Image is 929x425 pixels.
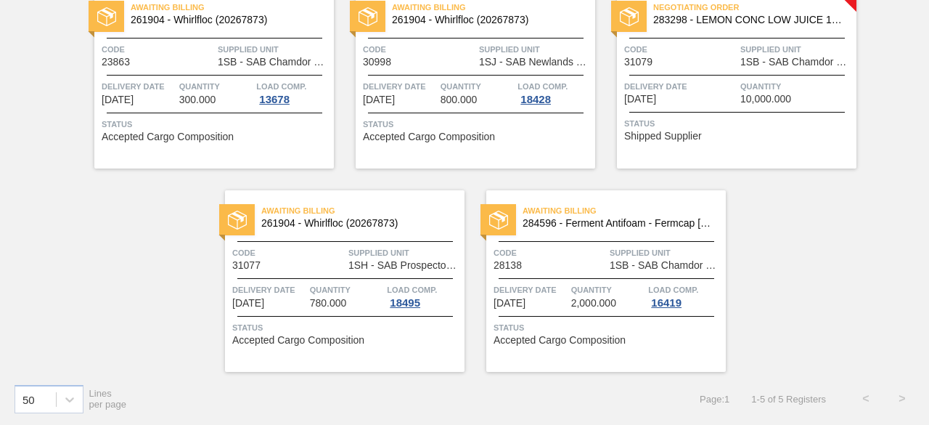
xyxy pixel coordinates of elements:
span: Code [494,246,606,260]
span: 23863 [102,57,130,68]
span: Quantity [441,79,515,94]
span: 31077 [232,260,261,271]
span: Status [232,320,461,335]
span: Awaiting Billing [261,203,464,218]
a: statusAwaiting Billing261904 - Whirlfloc (20267873)Code31077Supplied Unit1SH - SAB Prospecton Bre... [203,190,464,372]
span: 09/30/2025 [494,298,525,309]
span: 261904 - Whirlfloc (20267873) [261,218,453,229]
span: Status [494,320,722,335]
a: Load Comp.13678 [256,79,330,105]
span: Status [363,117,592,131]
span: 1SB - SAB Chamdor Brewery [610,260,722,271]
img: status [228,211,247,230]
button: < [848,381,884,417]
span: Supplied Unit [740,42,853,57]
span: 261904 - Whirlfloc (20267873) [131,15,322,25]
span: 31079 [624,57,652,68]
img: status [359,7,377,26]
span: 1SB - SAB Chamdor Brewery [218,57,330,68]
span: Supplied Unit [479,42,592,57]
span: 1 - 5 of 5 Registers [751,394,826,405]
span: 28138 [494,260,522,271]
div: 13678 [256,94,292,105]
div: 16419 [648,297,684,309]
div: 18495 [387,297,423,309]
span: Quantity [571,283,645,297]
span: Delivery Date [494,283,568,297]
span: Load Comp. [648,283,698,297]
span: Delivery Date [363,79,437,94]
span: Supplied Unit [348,246,461,260]
span: 08/28/2025 [624,94,656,105]
span: Code [624,42,737,57]
span: Accepted Cargo Composition [102,131,234,142]
span: 10,000.000 [740,94,791,105]
span: 300.000 [179,94,216,105]
a: Load Comp.16419 [648,283,722,309]
span: 283298 - LEMON CONC LOW JUICE 1000KG [653,15,845,25]
span: Status [102,117,330,131]
span: Delivery Date [102,79,176,94]
span: Supplied Unit [218,42,330,57]
span: 08/24/2025 [363,94,395,105]
span: Page : 1 [700,394,729,405]
img: status [489,211,508,230]
div: 50 [22,393,35,405]
span: 1SH - SAB Prospecton Brewery [348,260,461,271]
span: Code [232,246,345,260]
img: status [97,7,116,26]
span: Accepted Cargo Composition [494,335,626,346]
span: Load Comp. [256,79,306,94]
span: 261904 - Whirlfloc (20267873) [392,15,584,25]
span: Delivery Date [624,79,737,94]
span: 09/03/2025 [232,298,264,309]
a: Load Comp.18428 [517,79,592,105]
span: Code [102,42,214,57]
span: Quantity [179,79,253,94]
span: Quantity [740,79,853,94]
img: status [620,7,639,26]
span: Load Comp. [387,283,437,297]
span: Shipped Supplier [624,131,702,142]
span: Lines per page [89,388,127,410]
a: statusAwaiting Billing284596 - Ferment Antifoam - Fermcap [PERSON_NAME]Code28138Supplied Unit1SB ... [464,190,726,372]
span: 03/27/2025 [102,94,134,105]
button: > [884,381,920,417]
span: 30998 [363,57,391,68]
div: 18428 [517,94,554,105]
span: Status [624,116,853,131]
span: Supplied Unit [610,246,722,260]
a: Load Comp.18495 [387,283,461,309]
span: 1SJ - SAB Newlands Brewery [479,57,592,68]
span: 284596 - Ferment Antifoam - Fermcap Kerry [523,218,714,229]
span: Code [363,42,475,57]
span: 1SB - SAB Chamdor Brewery [740,57,853,68]
span: Load Comp. [517,79,568,94]
span: Delivery Date [232,283,306,297]
span: 780.000 [310,298,347,309]
span: Accepted Cargo Composition [232,335,364,346]
span: 800.000 [441,94,478,105]
span: Quantity [310,283,384,297]
span: 2,000.000 [571,298,616,309]
span: Awaiting Billing [523,203,726,218]
span: Accepted Cargo Composition [363,131,495,142]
